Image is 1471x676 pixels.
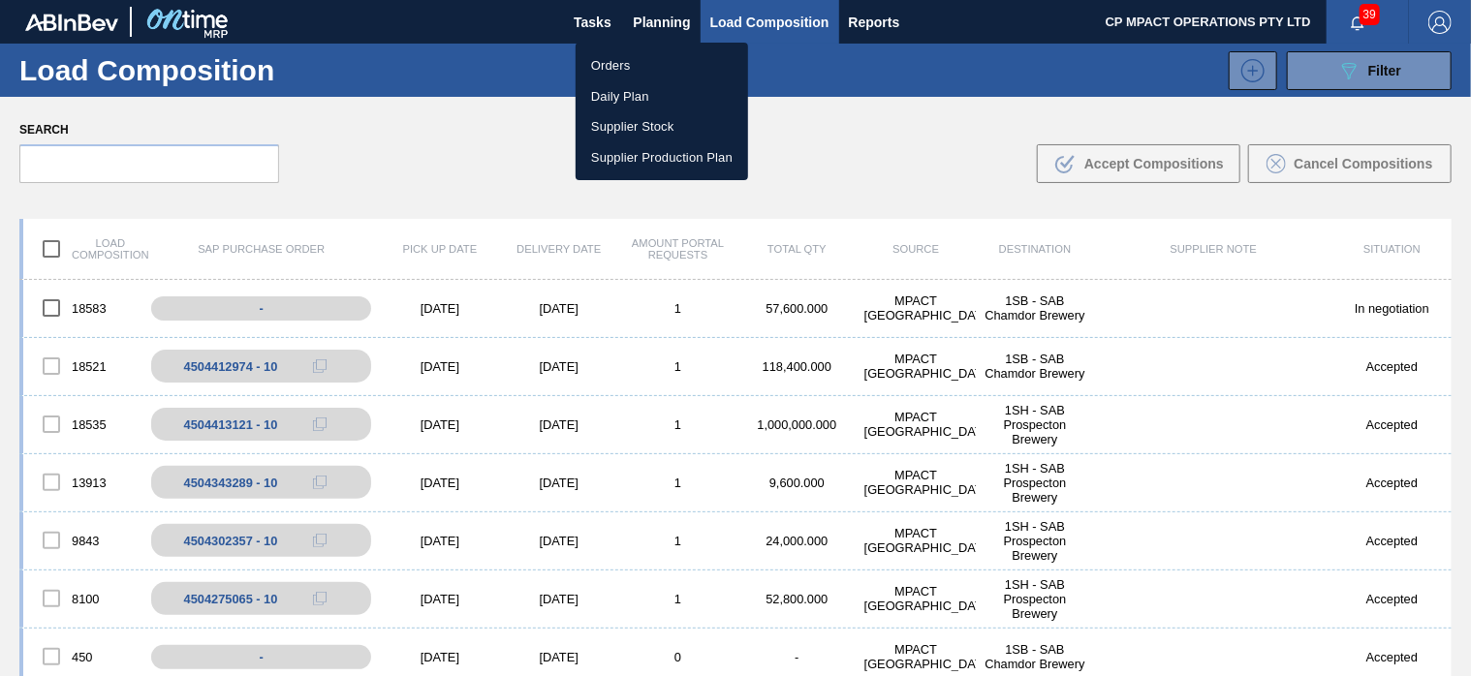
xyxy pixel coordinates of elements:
a: Orders [576,50,748,81]
a: Supplier Stock [576,111,748,142]
a: Daily Plan [576,81,748,112]
a: Supplier Production Plan [576,142,748,173]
